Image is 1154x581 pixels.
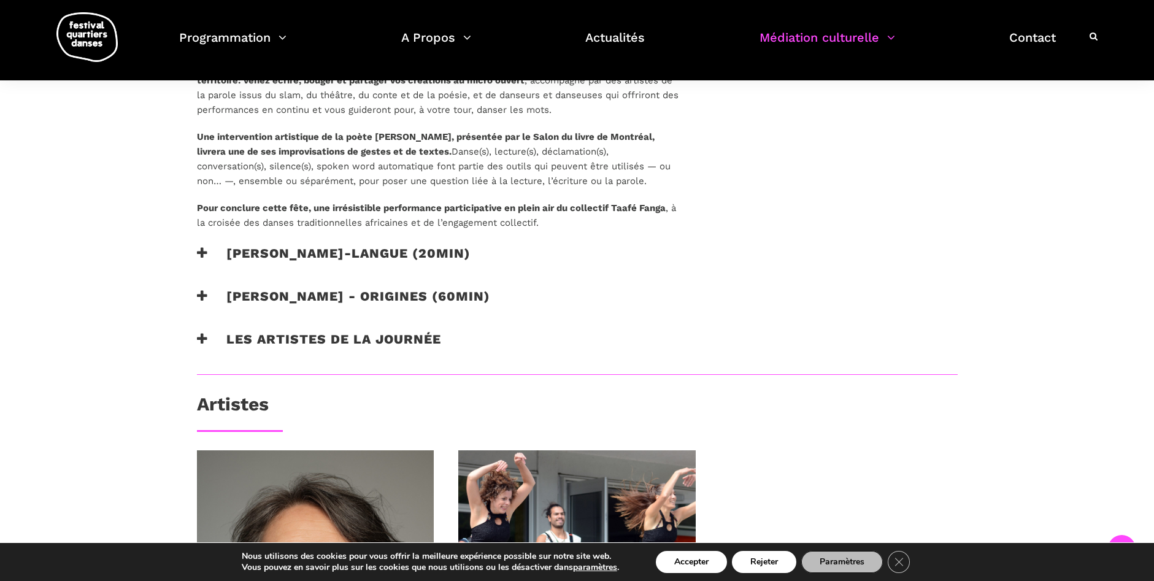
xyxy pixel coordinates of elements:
button: Rejeter [732,551,796,573]
p: Vous pouvez en savoir plus sur les cookies que nous utilisons ou les désactiver dans . [242,562,619,573]
p: , accompagné par des artistes de la parole issus du slam, du théâtre, du conte et de la poésie, e... [197,58,680,117]
h3: Artistes [197,393,269,424]
a: Contact [1009,27,1056,63]
img: logo-fqd-med [56,12,118,62]
button: Accepter [656,551,727,573]
h3: [PERSON_NAME]-langue (20min) [197,245,471,276]
strong: Pour conclure cette fête, une irrésistible performance participative en plein air du collectif Ta... [197,202,666,214]
strong: Les mots qui nous mettent en mouvement, les mots de la mémoire, les mots qui nous font habiter un... [197,60,653,86]
h3: Les artistes de la journée [197,331,441,362]
a: Médiation culturelle [760,27,895,63]
a: Actualités [585,27,645,63]
a: Programmation [179,27,287,63]
h3: [PERSON_NAME] - origines (60min) [197,288,490,319]
strong: Une intervention artistique de la poète [PERSON_NAME], présentée par le Salon du livre de Montréa... [197,131,655,157]
a: A Propos [401,27,471,63]
button: Paramètres [801,551,883,573]
p: , à la croisée des danses traditionnelles africaines et de l’engagement collectif. [197,201,680,230]
button: Close GDPR Cookie Banner [888,551,910,573]
button: paramètres [573,562,617,573]
p: Nous utilisons des cookies pour vous offrir la meilleure expérience possible sur notre site web. [242,551,619,562]
p: Danse(s), lecture(s), déclamation(s), conversation(s), silence(s), spoken word automatique font p... [197,129,680,188]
